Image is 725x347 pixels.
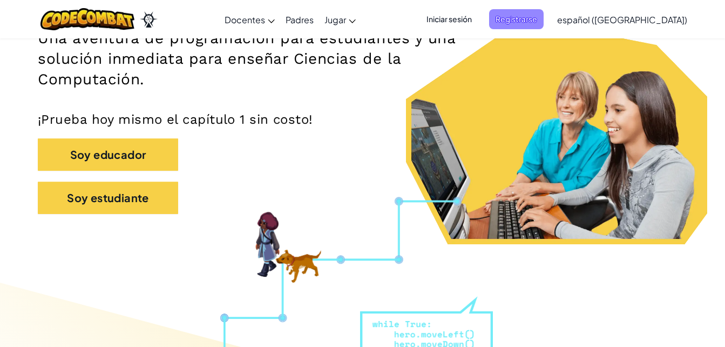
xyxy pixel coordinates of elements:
[38,111,687,128] p: ¡Prueba hoy mismo el capítulo 1 sin costo!
[219,5,280,34] a: Docentes
[140,11,157,28] img: Ozaria
[38,138,178,171] button: Soy educador
[489,9,544,29] button: Registrarse
[319,5,361,34] a: Jugar
[557,14,687,25] span: español ([GEOGRAPHIC_DATA])
[552,5,693,34] a: español ([GEOGRAPHIC_DATA])
[40,8,135,30] img: CodeCombat logo
[324,14,346,25] span: Jugar
[38,28,473,90] h2: Una aventura de programación para estudiantes y una solución inmediata para enseñar Ciencias de l...
[38,182,178,214] button: Soy estudiante
[280,5,319,34] a: Padres
[225,14,265,25] span: Docentes
[420,9,478,29] button: Iniciar sesión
